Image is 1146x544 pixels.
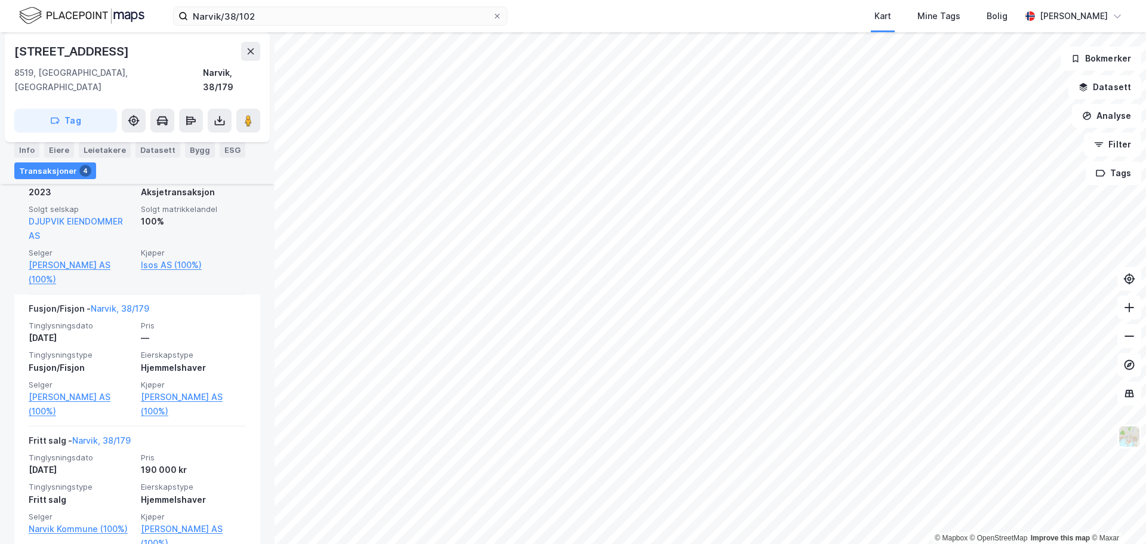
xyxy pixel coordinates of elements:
div: 190 000 kr [141,463,246,477]
div: 100% [141,214,246,229]
iframe: Chat Widget [1086,487,1146,544]
div: Transaksjoner [14,162,96,179]
div: [DATE] [29,331,134,345]
div: Eiere [44,142,74,158]
input: Søk på adresse, matrikkel, gårdeiere, leietakere eller personer [188,7,492,25]
span: Kjøper [141,380,246,390]
span: Eierskapstype [141,482,246,492]
div: Fritt salg [29,493,134,507]
a: Isos AS (100%) [141,258,246,272]
div: [PERSON_NAME] [1040,9,1108,23]
span: Tinglysningsdato [29,453,134,463]
div: Fritt salg - [29,434,131,453]
a: [PERSON_NAME] AS (100%) [141,390,246,419]
div: Leietakere [79,142,131,158]
div: Hjemmelshaver [141,361,246,375]
div: Mine Tags [917,9,960,23]
span: Solgt selskap [29,204,134,214]
a: OpenStreetMap [970,534,1028,542]
button: Datasett [1068,75,1141,99]
a: [PERSON_NAME] AS (100%) [29,390,134,419]
div: — [141,331,246,345]
div: Bygg [185,142,215,158]
button: Bokmerker [1061,47,1141,70]
a: Mapbox [935,534,968,542]
span: Tinglysningsdato [29,321,134,331]
span: Tinglysningstype [29,350,134,360]
div: 4 [79,165,91,177]
span: Pris [141,321,246,331]
button: Analyse [1072,104,1141,128]
div: Datasett [135,142,180,158]
div: Fusjon/Fisjon [29,361,134,375]
div: 8519, [GEOGRAPHIC_DATA], [GEOGRAPHIC_DATA] [14,66,203,94]
button: Filter [1084,133,1141,156]
div: Fusjon/Fisjon - [29,302,149,321]
div: [STREET_ADDRESS] [14,42,131,61]
div: Aksjetransaksjon [141,185,246,199]
a: Improve this map [1031,534,1090,542]
a: DJUPVIK EIENDOMMER AS [29,216,123,241]
span: Selger [29,248,134,258]
a: Narvik Kommune (100%) [29,522,134,536]
span: Pris [141,453,246,463]
span: Selger [29,380,134,390]
div: Info [14,142,39,158]
div: Narvik, 38/179 [203,66,260,94]
div: Bolig [987,9,1008,23]
span: Solgt matrikkelandel [141,204,246,214]
div: [DATE] [29,463,134,477]
span: Kjøper [141,512,246,522]
a: Narvik, 38/179 [72,435,131,445]
div: ESG [220,142,245,158]
div: Kart [874,9,891,23]
img: Z [1118,425,1141,448]
span: Eierskapstype [141,350,246,360]
div: Hjemmelshaver [141,493,246,507]
img: logo.f888ab2527a4732fd821a326f86c7f29.svg [19,5,144,26]
a: Narvik, 38/179 [91,303,149,314]
span: Tinglysningstype [29,482,134,492]
button: Tags [1086,161,1141,185]
div: Kontrollprogram for chat [1086,487,1146,544]
span: Kjøper [141,248,246,258]
div: 2023 [29,185,134,199]
button: Tag [14,109,117,133]
span: Selger [29,512,134,522]
a: [PERSON_NAME] AS (100%) [29,258,134,287]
